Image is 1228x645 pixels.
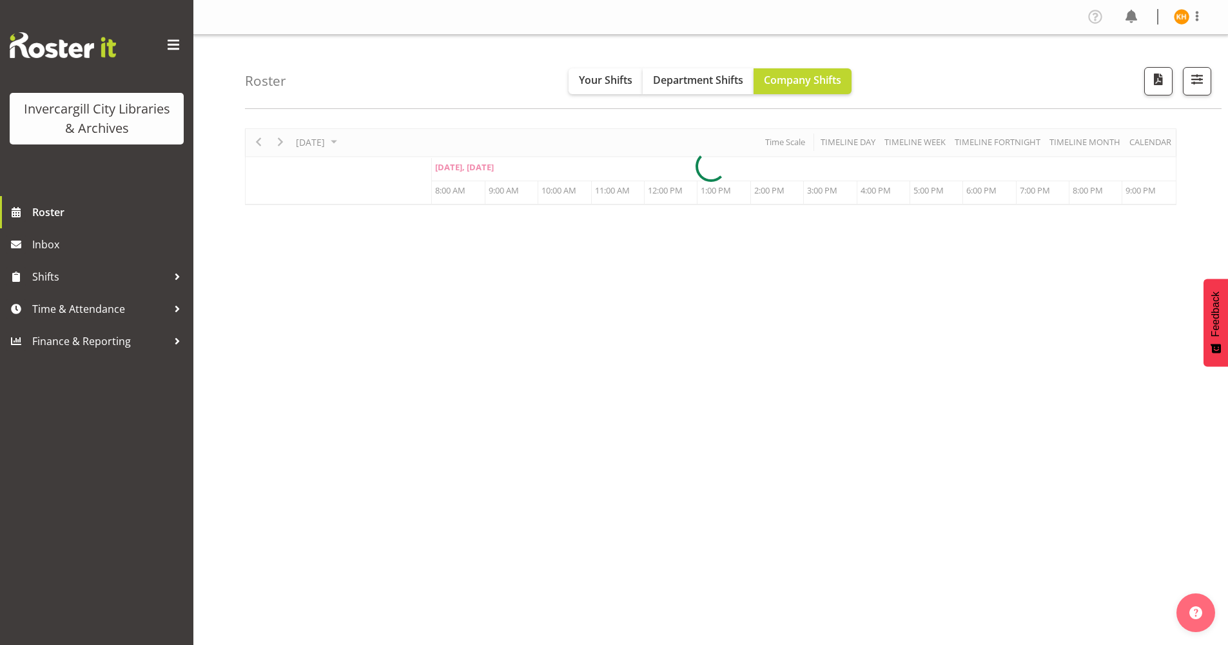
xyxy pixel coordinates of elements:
div: Invercargill City Libraries & Archives [23,99,171,138]
span: Roster [32,203,187,222]
span: Your Shifts [579,73,632,87]
span: Inbox [32,235,187,254]
img: kaela-harley11669.jpg [1174,9,1189,25]
button: Feedback - Show survey [1204,279,1228,366]
img: help-xxl-2.png [1189,606,1202,619]
span: Department Shifts [653,73,743,87]
span: Shifts [32,267,168,286]
button: Download a PDF of the roster for the current day [1144,67,1173,95]
span: Feedback [1210,292,1222,337]
span: Time & Attendance [32,299,168,319]
img: Rosterit website logo [10,32,116,58]
h4: Roster [245,74,286,88]
span: Finance & Reporting [32,332,168,351]
button: Filter Shifts [1183,67,1211,95]
button: Your Shifts [569,68,643,94]
button: Company Shifts [754,68,852,94]
span: Company Shifts [764,73,841,87]
button: Department Shifts [643,68,754,94]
